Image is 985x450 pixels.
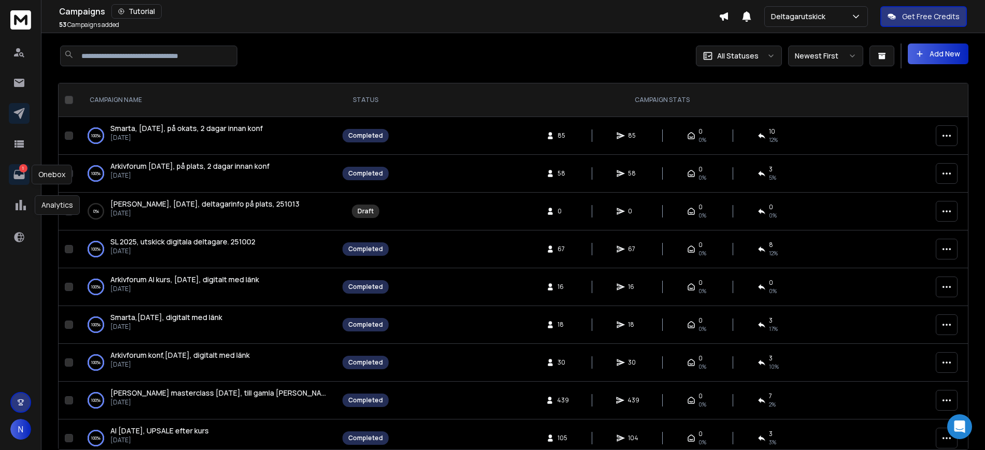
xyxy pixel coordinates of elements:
[769,136,778,144] span: 12 %
[769,362,779,371] span: 10 %
[35,195,80,215] div: Analytics
[110,134,263,142] p: [DATE]
[110,426,209,436] a: AI [DATE], UPSALE efter kurs
[110,171,269,180] p: [DATE]
[110,350,250,360] span: Arkivforum konf,[DATE], digitalt med länk
[110,285,259,293] p: [DATE]
[769,173,776,182] span: 5 %
[110,161,269,171] span: Arkivforum [DATE], på plats, 2 dagar innan konf
[769,316,773,325] span: 3
[91,357,101,368] p: 100 %
[628,245,638,253] span: 67
[698,279,703,287] span: 0
[769,279,773,287] span: 0
[77,117,336,155] td: 100%Smarta, [DATE], på okats, 2 dagar innan konf[DATE]
[558,245,568,253] span: 67
[348,283,383,291] div: Completed
[110,436,209,444] p: [DATE]
[110,237,255,247] a: SL 2025, utskick digitala deltagare. 251002
[908,43,968,64] button: Add New
[628,434,638,442] span: 104
[110,209,299,217] p: [DATE]
[91,168,101,179] p: 100 %
[769,249,778,257] span: 12 %
[698,165,703,173] span: 0
[348,245,383,253] div: Completed
[558,132,568,140] span: 85
[91,130,101,141] p: 100 %
[558,207,568,215] span: 0
[698,211,706,220] span: 0%
[902,11,960,22] p: Get Free Credits
[10,419,31,440] button: N
[558,321,568,329] span: 18
[110,161,269,171] a: Arkivforum [DATE], på plats, 2 dagar innan konf
[769,211,777,220] span: 0%
[698,249,706,257] span: 0%
[77,155,336,193] td: 100%Arkivforum [DATE], på plats, 2 dagar innan konf[DATE]
[558,434,568,442] span: 105
[769,400,776,409] span: 2 %
[628,358,638,367] span: 30
[769,325,778,333] span: 17 %
[698,127,703,136] span: 0
[698,392,703,400] span: 0
[77,306,336,344] td: 100%Smarta,[DATE], digitalt med länk[DATE]
[769,430,773,438] span: 3
[110,123,263,134] a: Smarta, [DATE], på okats, 2 dagar innan konf
[77,83,336,117] th: CAMPAIGN NAME
[110,350,250,360] a: Arkivforum konf,[DATE], digitalt med länk
[698,430,703,438] span: 0
[769,127,775,136] span: 10
[59,20,66,29] span: 53
[947,414,972,439] div: Open Intercom Messenger
[59,21,119,29] p: Campaigns added
[628,321,638,329] span: 18
[769,392,772,400] span: 7
[698,241,703,249] span: 0
[628,207,638,215] span: 0
[91,282,101,292] p: 100 %
[9,164,30,185] a: 1
[788,46,863,66] button: Newest First
[698,173,706,182] span: 0%
[110,388,326,398] a: [PERSON_NAME] masterclass [DATE], till gamla [PERSON_NAME], [DATE], 250929
[698,438,706,446] span: 0%
[91,244,101,254] p: 100 %
[557,396,569,404] span: 439
[110,398,326,407] p: [DATE]
[698,316,703,325] span: 0
[769,241,773,249] span: 8
[395,83,930,117] th: CAMPAIGN STATS
[769,438,776,446] span: 3 %
[348,434,383,442] div: Completed
[110,312,222,323] a: Smarta,[DATE], digitalt med länk
[698,287,706,295] span: 0%
[769,203,773,211] span: 0
[93,206,99,216] p: 0 %
[880,6,967,27] button: Get Free Credits
[558,283,568,291] span: 16
[110,274,259,285] a: Arkivforum AI kurs, [DATE], digitalt med länk
[111,4,162,19] button: Tutorial
[59,4,719,19] div: Campaigns
[110,323,222,331] p: [DATE]
[769,165,773,173] span: 3
[698,354,703,362] span: 0
[358,207,374,215] div: Draft
[77,193,336,230] td: 0%[PERSON_NAME], [DATE], deltagarinfo på plats, 251013[DATE]
[110,360,250,369] p: [DATE]
[110,199,299,209] a: [PERSON_NAME], [DATE], deltagarinfo på plats, 251013
[698,362,706,371] span: 0%
[698,203,703,211] span: 0
[769,354,773,362] span: 3
[110,312,222,322] span: Smarta,[DATE], digitalt med länk
[348,169,383,178] div: Completed
[628,132,638,140] span: 85
[348,358,383,367] div: Completed
[32,165,72,184] div: Onebox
